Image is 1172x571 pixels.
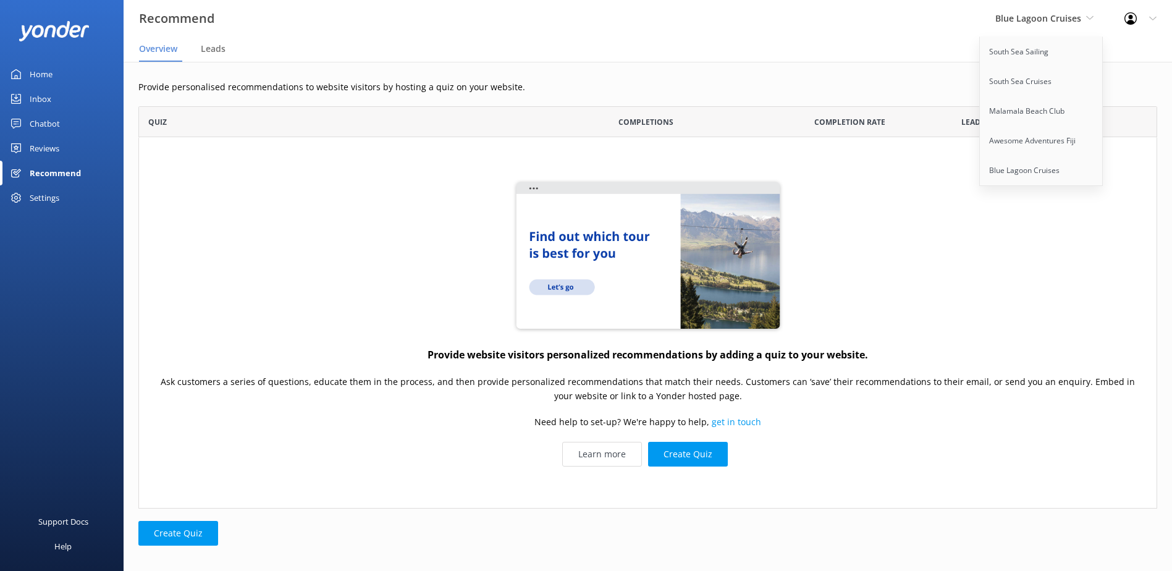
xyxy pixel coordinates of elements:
[138,137,1157,508] div: grid
[712,417,761,428] a: get in touch
[138,521,218,546] button: Create Quiz
[30,161,81,185] div: Recommend
[980,37,1103,67] a: South Sea Sailing
[428,347,868,363] h4: Provide website visitors personalized recommendations by adding a quiz to your website.
[151,376,1144,404] p: Ask customers a series of questions, educate them in the process, and then provide personalized r...
[648,442,728,467] button: Create Quiz
[814,116,885,128] span: Completion Rate
[139,9,214,28] h3: Recommend
[562,442,642,467] a: Learn more
[38,509,88,534] div: Support Docs
[30,62,53,87] div: Home
[19,21,90,41] img: yonder-white-logo.png
[138,80,1157,94] p: Provide personalised recommendations to website visitors by hosting a quiz on your website.
[512,179,784,334] img: quiz-website...
[139,43,177,55] span: Overview
[961,116,985,128] span: Leads
[534,416,761,429] p: Need help to set-up? We're happy to help,
[148,116,167,128] span: Quiz
[201,43,226,55] span: Leads
[618,116,673,128] span: Completions
[30,87,51,111] div: Inbox
[30,185,59,210] div: Settings
[980,67,1103,96] a: South Sea Cruises
[980,96,1103,126] a: Malamala Beach Club
[995,12,1081,24] span: Blue Lagoon Cruises
[980,156,1103,185] a: Blue Lagoon Cruises
[980,126,1103,156] a: Awesome Adventures Fiji
[30,136,59,161] div: Reviews
[30,111,60,136] div: Chatbot
[54,534,72,559] div: Help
